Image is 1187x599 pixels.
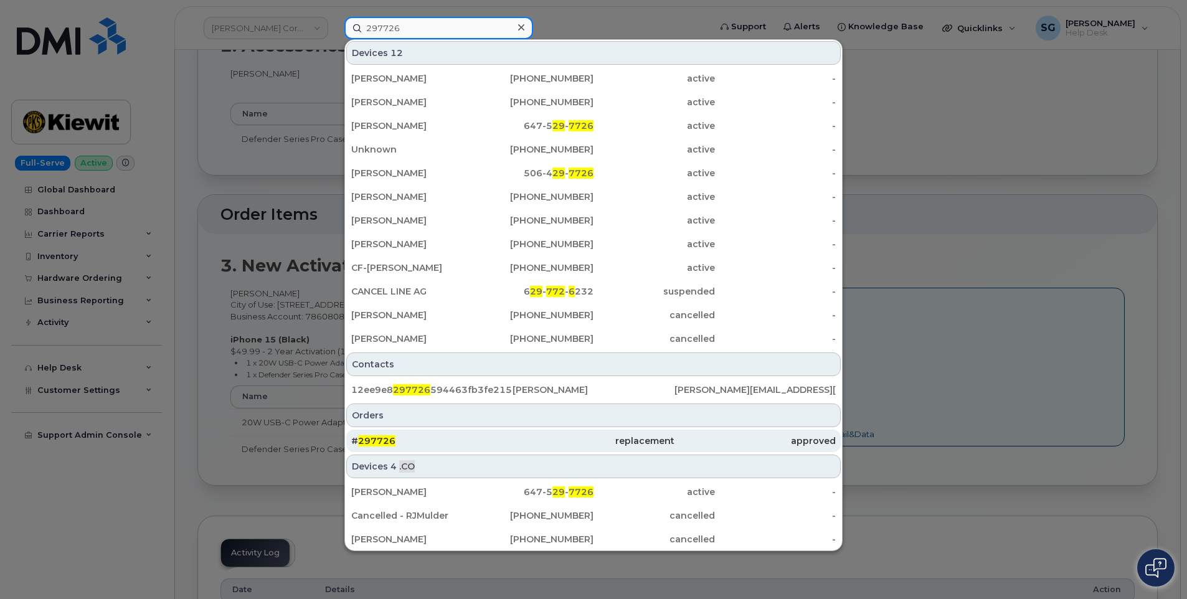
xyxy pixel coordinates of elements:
a: [PERSON_NAME][PHONE_NUMBER]cancelled- [346,304,841,326]
div: [PERSON_NAME] [351,96,473,108]
div: - [715,120,836,132]
div: Orders [346,403,841,427]
div: active [593,72,715,85]
div: active [593,191,715,203]
div: [PERSON_NAME] [351,214,473,227]
a: [PERSON_NAME]506-429-7726active- [346,162,841,184]
div: active [593,96,715,108]
a: [PERSON_NAME][PHONE_NUMBER]active- [346,233,841,255]
div: 506-4 - [473,167,594,179]
div: Devices [346,41,841,65]
a: [PERSON_NAME][PHONE_NUMBER]active- [346,67,841,90]
input: Find something... [344,17,533,39]
div: - [715,533,836,545]
div: 647-5 - [473,120,594,132]
a: Cancelled - RJMulder[PHONE_NUMBER]cancelled- [346,504,841,527]
span: 772 [546,286,565,297]
div: - [715,214,836,227]
div: [PERSON_NAME] [351,309,473,321]
div: [PERSON_NAME] [351,191,473,203]
div: [PERSON_NAME][EMAIL_ADDRESS][PERSON_NAME][DOMAIN_NAME] [674,384,836,396]
div: [PERSON_NAME] [351,333,473,345]
div: 647-5 - [473,486,594,498]
div: [PHONE_NUMBER] [473,238,594,250]
div: cancelled [593,509,715,522]
div: cancelled [593,533,715,545]
div: - [715,238,836,250]
a: [PERSON_NAME][PHONE_NUMBER]active- [346,186,841,208]
a: Unknown[PHONE_NUMBER]active- [346,138,841,161]
div: - [715,509,836,522]
div: [PERSON_NAME] [351,167,473,179]
div: Cancelled - RJMulder [351,509,473,522]
div: [PERSON_NAME] [351,120,473,132]
span: .CO [399,460,415,473]
span: 29 [552,167,565,179]
span: 7726 [569,120,593,131]
div: active [593,486,715,498]
div: [PERSON_NAME] [513,384,674,396]
span: 4 [390,460,397,473]
div: - [715,333,836,345]
span: 7726 [569,486,593,498]
div: [PHONE_NUMBER] [473,143,594,156]
div: replacement [513,435,674,447]
div: [PHONE_NUMBER] [473,533,594,545]
div: - [715,285,836,298]
div: cancelled [593,309,715,321]
div: - [715,167,836,179]
a: CF-[PERSON_NAME][PHONE_NUMBER]active- [346,257,841,279]
span: 12 [390,47,403,59]
div: Contacts [346,352,841,376]
a: [PERSON_NAME]647-529-7726active- [346,481,841,503]
div: Unknown [351,143,473,156]
div: [PHONE_NUMBER] [473,96,594,108]
div: [PERSON_NAME] [351,238,473,250]
div: Devices [346,455,841,478]
div: cancelled [593,333,715,345]
a: CANCEL LINE AG629-772-6232suspended- [346,280,841,303]
div: [PHONE_NUMBER] [473,72,594,85]
div: active [593,262,715,274]
div: CF-[PERSON_NAME] [351,262,473,274]
div: [PHONE_NUMBER] [473,191,594,203]
div: [PERSON_NAME] [351,486,473,498]
div: active [593,120,715,132]
div: [PHONE_NUMBER] [473,262,594,274]
a: [PERSON_NAME][PHONE_NUMBER]cancelled- [346,528,841,550]
a: #297726replacementapproved [346,430,841,452]
img: Open chat [1145,558,1166,578]
a: [PERSON_NAME][PHONE_NUMBER]cancelled- [346,328,841,350]
div: active [593,238,715,250]
div: - [715,486,836,498]
span: 29 [530,286,542,297]
div: [PHONE_NUMBER] [473,309,594,321]
div: active [593,214,715,227]
div: [PERSON_NAME] [351,533,473,545]
div: 12ee9e8 594463fb3fe2153af9b [351,384,513,396]
div: [PERSON_NAME] [351,72,473,85]
div: - [715,143,836,156]
span: 297726 [358,435,395,446]
div: [PHONE_NUMBER] [473,509,594,522]
div: [PHONE_NUMBER] [473,214,594,227]
span: 6 [569,286,575,297]
div: [PHONE_NUMBER] [473,333,594,345]
span: 29 [552,120,565,131]
a: [PERSON_NAME]647-529-7726active- [346,115,841,137]
div: - [715,72,836,85]
div: - [715,262,836,274]
div: - [715,96,836,108]
div: - [715,309,836,321]
a: [PERSON_NAME][PHONE_NUMBER]active- [346,91,841,113]
span: 7726 [569,167,593,179]
div: active [593,167,715,179]
div: 6 - - 232 [473,285,594,298]
span: 297726 [393,384,430,395]
div: suspended [593,285,715,298]
a: [PERSON_NAME][PHONE_NUMBER]active- [346,209,841,232]
span: 29 [552,486,565,498]
div: active [593,143,715,156]
div: CANCEL LINE AG [351,285,473,298]
div: - [715,191,836,203]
